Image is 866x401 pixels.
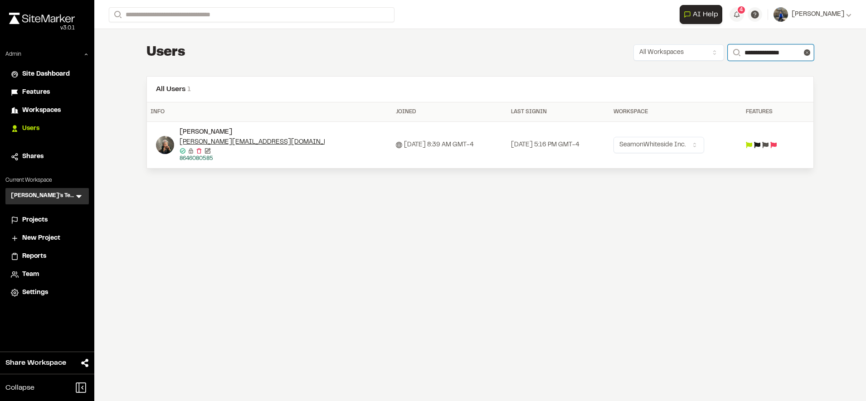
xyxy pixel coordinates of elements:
[746,108,793,116] div: Features
[9,24,75,32] div: Oh geez...please don't...
[156,136,174,154] img: Tom Evans
[11,69,83,79] a: Site Dashboard
[11,251,83,261] a: Reports
[5,50,21,58] p: Admin
[22,288,48,298] span: Settings
[180,137,345,147] a: [PERSON_NAME][EMAIL_ADDRESS][DOMAIN_NAME]
[11,215,83,225] a: Projects
[774,7,851,22] button: [PERSON_NAME]
[22,215,48,225] span: Projects
[180,156,213,161] a: 8646080585
[396,108,504,116] div: Joined
[11,288,83,298] a: Settings
[613,108,739,116] div: Workspace
[146,43,185,62] h1: Users
[730,7,744,22] button: 4
[22,69,70,79] span: Site Dashboard
[11,192,74,201] h3: [PERSON_NAME]'s Test
[5,382,34,393] span: Collapse
[740,6,743,14] span: 4
[11,106,83,116] a: Workspaces
[187,86,191,92] span: 1
[22,152,44,162] span: Shares
[11,233,83,243] a: New Project
[511,108,606,116] div: Last Signin
[804,49,810,56] button: Clear text
[180,127,325,137] div: [PERSON_NAME]
[156,84,804,95] h2: All Users
[11,270,83,280] a: Team
[11,124,83,134] a: Users
[22,270,39,280] span: Team
[109,7,125,22] button: Search
[9,13,75,24] img: rebrand.png
[5,176,89,184] p: Current Workspace
[693,9,718,20] span: AI Help
[11,87,83,97] a: Features
[22,233,60,243] span: New Project
[396,140,504,150] div: [DATE] 8:39 AM GMT-4
[728,44,744,61] button: Search
[22,106,61,116] span: Workspaces
[396,142,402,148] span: Signed up via Web
[792,10,844,19] span: [PERSON_NAME]
[22,251,46,261] span: Reports
[180,127,325,163] div: Tom Evans
[680,5,722,24] button: Open AI Assistant
[511,140,606,150] div: [DATE] 5:16 PM GMT-4
[22,87,50,97] span: Features
[151,108,389,116] div: Info
[5,358,66,368] span: Share Workspace
[11,152,83,162] a: Shares
[186,148,194,154] span: No reset password email sent
[22,124,39,134] span: Users
[746,142,793,148] div: Feature flags
[774,7,788,22] img: User
[680,5,726,24] div: Open AI Assistant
